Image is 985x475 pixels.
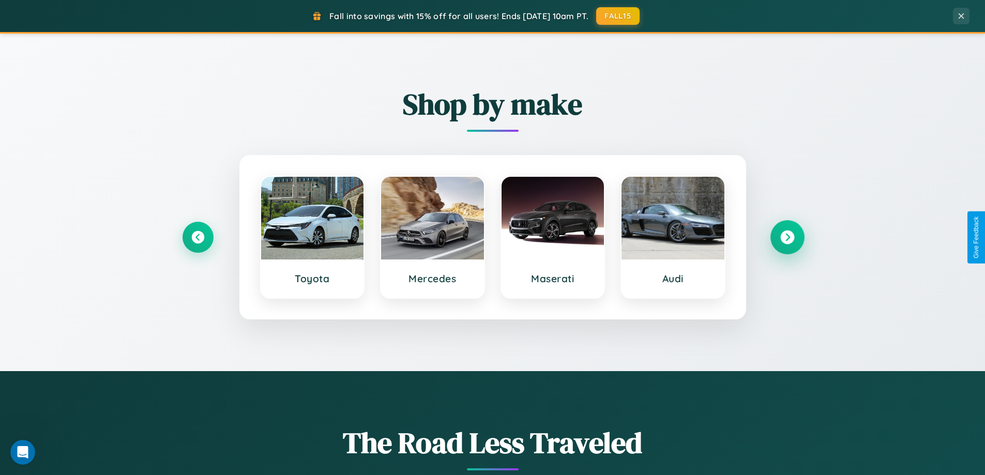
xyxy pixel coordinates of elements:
[271,272,354,285] h3: Toyota
[632,272,714,285] h3: Audi
[183,84,803,124] h2: Shop by make
[596,7,640,25] button: FALL15
[512,272,594,285] h3: Maserati
[10,440,35,465] iframe: Intercom live chat
[329,11,588,21] span: Fall into savings with 15% off for all users! Ends [DATE] 10am PT.
[183,423,803,463] h1: The Road Less Traveled
[391,272,474,285] h3: Mercedes
[973,217,980,258] div: Give Feedback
